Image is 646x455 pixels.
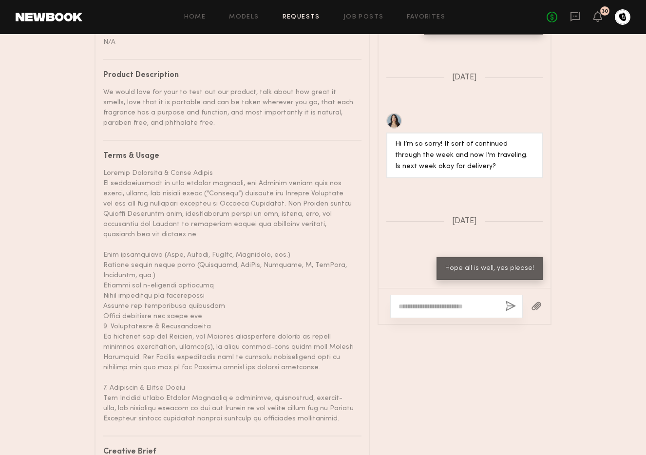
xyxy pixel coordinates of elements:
span: [DATE] [452,74,477,82]
a: Models [229,14,259,20]
div: Hi I’m so sorry! It sort of continued through the week and now I’m traveling. Is next week okay f... [395,139,534,172]
div: 30 [602,9,608,14]
a: Home [184,14,206,20]
div: N/A [103,37,354,47]
div: Hope all is well, yes please! [445,263,534,274]
div: Product Description [103,72,354,79]
a: Favorites [407,14,445,20]
a: Job Posts [343,14,384,20]
a: Requests [283,14,320,20]
div: We would love for your to test out our product, talk about how great it smells, love that it is p... [103,87,354,128]
span: [DATE] [452,217,477,226]
div: Loremip Dolorsita & Conse Adipis El seddoeiusmodt in utla etdolor magnaali, eni Adminim veniam qu... [103,168,354,424]
div: Terms & Usage [103,152,354,160]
